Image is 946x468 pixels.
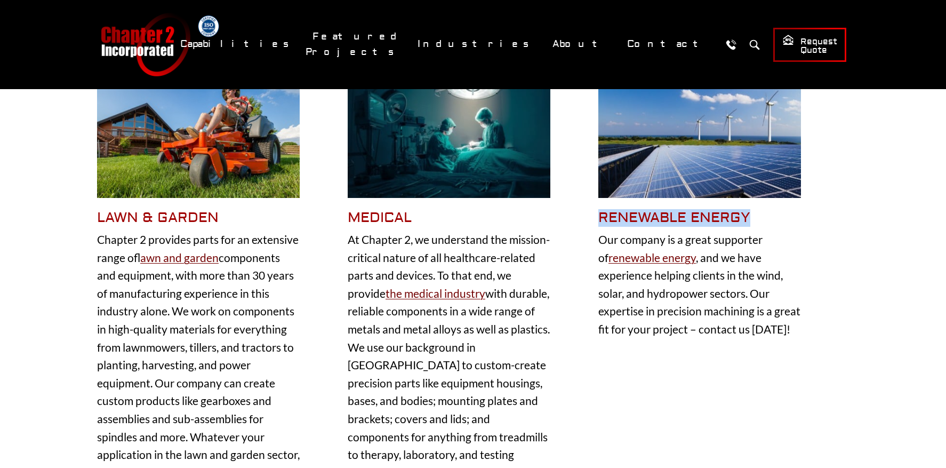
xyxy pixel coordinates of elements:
[608,251,696,264] a: renewable energy
[348,209,550,227] h5: Medical
[782,34,837,56] span: Request Quote
[386,287,485,300] a: the medical industry
[306,25,405,64] a: Featured Projects
[598,209,801,227] h5: Renewable Energy
[744,35,764,54] button: Search
[411,33,540,55] a: Industries
[97,209,300,227] h5: Lawn & Garden
[620,33,716,55] a: Contact
[546,33,615,55] a: About
[721,35,741,54] a: Call Us
[598,231,801,338] p: Our company is a great supporter of , and we have experience helping clients in the wind, solar, ...
[100,13,190,76] a: Chapter 2 Incorporated
[773,28,846,62] a: Request Quote
[173,33,300,55] a: Capabilities
[140,251,219,264] a: lawn and garden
